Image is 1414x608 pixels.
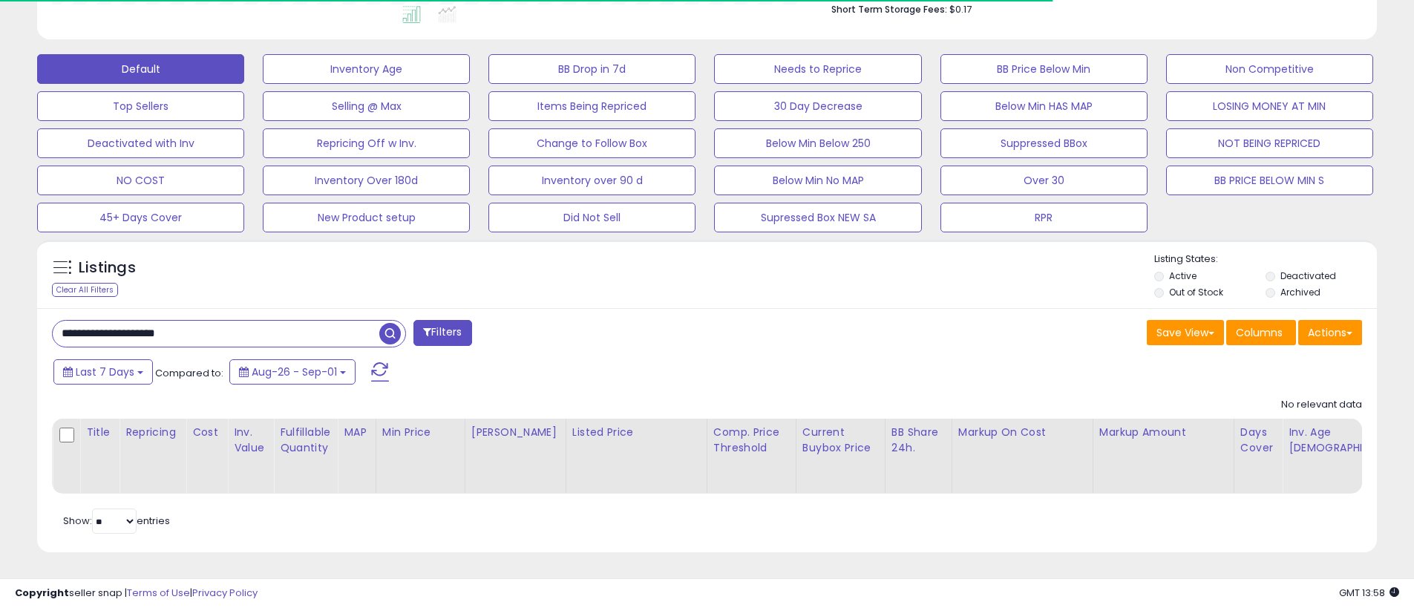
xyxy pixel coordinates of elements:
div: Listed Price [572,425,701,440]
button: Aug-26 - Sep-01 [229,359,356,385]
button: Default [37,54,244,84]
span: Aug-26 - Sep-01 [252,365,337,379]
div: Inv. Age [DEMOGRAPHIC_DATA] [1289,425,1414,456]
div: Inv. value [234,425,267,456]
div: No relevant data [1281,398,1362,412]
button: 30 Day Decrease [714,91,921,121]
div: [PERSON_NAME] [471,425,560,440]
div: BB Share 24h. [891,425,946,456]
span: Compared to: [155,366,223,380]
a: Terms of Use [127,586,190,600]
button: Change to Follow Box [488,128,695,158]
div: Repricing [125,425,180,440]
button: Items Being Repriced [488,91,695,121]
button: BB Drop in 7d [488,54,695,84]
span: Columns [1236,325,1283,340]
div: Clear All Filters [52,283,118,297]
div: seller snap | | [15,586,258,601]
a: Privacy Policy [192,586,258,600]
span: 2025-09-9 13:58 GMT [1339,586,1399,600]
button: Non Competitive [1166,54,1373,84]
button: Last 7 Days [53,359,153,385]
button: RPR [940,203,1148,232]
button: Suppressed BBox [940,128,1148,158]
div: Min Price [382,425,459,440]
button: Needs to Reprice [714,54,921,84]
div: Fulfillable Quantity [280,425,331,456]
button: Over 30 [940,166,1148,195]
button: Actions [1298,320,1362,345]
button: Columns [1226,320,1296,345]
button: Selling @ Max [263,91,470,121]
span: Last 7 Days [76,365,134,379]
button: New Product setup [263,203,470,232]
label: Archived [1280,286,1320,298]
div: Comp. Price Threshold [713,425,790,456]
button: Supressed Box NEW SA [714,203,921,232]
div: Cost [192,425,221,440]
div: Current Buybox Price [802,425,879,456]
strong: Copyright [15,586,69,600]
button: Inventory over 90 d [488,166,695,195]
button: BB Price Below Min [940,54,1148,84]
button: Did Not Sell [488,203,695,232]
button: Below Min No MAP [714,166,921,195]
div: Markup on Cost [958,425,1087,440]
button: 45+ Days Cover [37,203,244,232]
button: NO COST [37,166,244,195]
button: Deactivated with Inv [37,128,244,158]
button: Repricing Off w Inv. [263,128,470,158]
label: Out of Stock [1169,286,1223,298]
button: Inventory Over 180d [263,166,470,195]
button: NOT BEING REPRICED [1166,128,1373,158]
button: Inventory Age [263,54,470,84]
div: Days Cover [1240,425,1276,456]
button: BB PRICE BELOW MIN S [1166,166,1373,195]
button: Below Min HAS MAP [940,91,1148,121]
label: Active [1169,269,1197,282]
label: Deactivated [1280,269,1336,282]
button: Top Sellers [37,91,244,121]
button: Below Min Below 250 [714,128,921,158]
button: Filters [413,320,471,346]
div: Title [86,425,113,440]
button: Save View [1147,320,1224,345]
p: Listing States: [1154,252,1377,267]
div: MAP [344,425,369,440]
div: Markup Amount [1099,425,1228,440]
button: LOSING MONEY AT MIN [1166,91,1373,121]
th: The percentage added to the cost of goods (COGS) that forms the calculator for Min & Max prices. [952,419,1093,494]
h5: Listings [79,258,136,278]
span: Show: entries [63,514,170,528]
